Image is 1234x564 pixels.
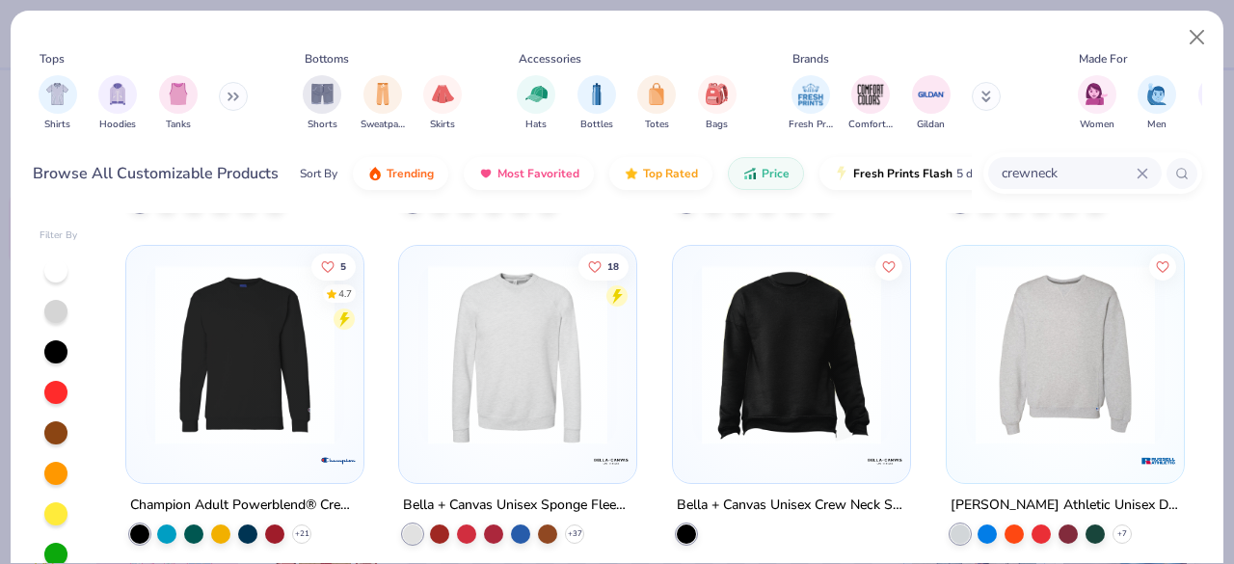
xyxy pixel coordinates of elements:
[728,157,804,190] button: Price
[159,75,198,132] div: filter for Tanks
[698,75,737,132] div: filter for Bags
[338,287,352,302] div: 4.7
[762,166,790,181] span: Price
[418,265,617,444] img: c700a0c6-e9ef-4f0f-9514-95da1c3a5535
[1078,75,1116,132] div: filter for Women
[1000,162,1137,184] input: Try "T-Shirt"
[917,118,945,132] span: Gildan
[303,75,341,132] button: filter button
[146,265,344,444] img: aa2f9715-ec27-4f0c-984c-b14c7e24f0f4
[519,50,581,67] div: Accessories
[1078,75,1116,132] button: filter button
[645,118,669,132] span: Totes
[637,75,676,132] div: filter for Totes
[966,265,1165,444] img: 3d713fe4-b7d9-4547-a371-bdfdb5d66d7b
[592,442,630,480] img: Bella + Canvas logo
[586,83,607,105] img: Bottles Image
[478,166,494,181] img: most_fav.gif
[99,118,136,132] span: Hoodies
[311,83,334,105] img: Shorts Image
[577,75,616,132] button: filter button
[517,75,555,132] button: filter button
[568,528,582,540] span: + 37
[372,83,393,105] img: Sweatpants Image
[609,157,712,190] button: Top Rated
[361,75,405,132] div: filter for Sweatpants
[343,265,542,444] img: daecb1c1-ce0b-477a-af25-1493a3a45747
[387,166,434,181] span: Trending
[856,80,885,109] img: Comfort Colors Image
[40,228,78,243] div: Filter By
[318,442,357,480] img: Champion logo
[912,75,951,132] button: filter button
[497,166,579,181] span: Most Favorited
[1140,442,1178,480] img: Russell Athletic logo
[340,262,346,272] span: 5
[848,75,893,132] button: filter button
[912,75,951,132] div: filter for Gildan
[692,265,891,444] img: 5de43cd7-9a6f-430c-96e4-9d544c4145fb
[951,494,1180,518] div: [PERSON_NAME] Athletic Unisex Dri-Power® Crewneck Sweatshirt
[46,83,68,105] img: Shirts Image
[353,157,448,190] button: Trending
[848,118,893,132] span: Comfort Colors
[361,118,405,132] span: Sweatpants
[423,75,462,132] div: filter for Skirts
[308,118,337,132] span: Shorts
[464,157,594,190] button: Most Favorited
[875,254,902,281] button: Like
[1117,528,1127,540] span: + 7
[580,118,613,132] span: Bottles
[579,254,630,281] button: Like
[367,166,383,181] img: trending.gif
[361,75,405,132] button: filter button
[517,75,555,132] div: filter for Hats
[917,80,946,109] img: Gildan Image
[525,118,547,132] span: Hats
[789,75,833,132] div: filter for Fresh Prints
[1080,118,1114,132] span: Women
[956,163,1028,185] span: 5 day delivery
[866,442,904,480] img: Bella + Canvas logo
[98,75,137,132] div: filter for Hoodies
[1147,118,1167,132] span: Men
[430,118,455,132] span: Skirts
[706,83,727,105] img: Bags Image
[1086,83,1108,105] img: Women Image
[646,83,667,105] img: Totes Image
[853,166,952,181] span: Fresh Prints Flash
[300,165,337,182] div: Sort By
[706,118,728,132] span: Bags
[1149,254,1176,281] button: Like
[643,166,698,181] span: Top Rated
[698,75,737,132] button: filter button
[796,80,825,109] img: Fresh Prints Image
[624,166,639,181] img: TopRated.gif
[1179,19,1216,56] button: Close
[1138,75,1176,132] button: filter button
[33,162,279,185] div: Browse All Customizable Products
[1079,50,1127,67] div: Made For
[677,494,906,518] div: Bella + Canvas Unisex Crew Neck Sweatshirt With Side Zippers
[40,50,65,67] div: Tops
[848,75,893,132] div: filter for Comfort Colors
[792,50,829,67] div: Brands
[403,494,632,518] div: Bella + Canvas Unisex Sponge Fleece Crewneck Sweatshirt
[303,75,341,132] div: filter for Shorts
[1146,83,1167,105] img: Men Image
[294,528,308,540] span: + 21
[98,75,137,132] button: filter button
[432,83,454,105] img: Skirts Image
[166,118,191,132] span: Tanks
[311,254,356,281] button: Like
[130,494,360,518] div: Champion Adult Powerblend® Crewneck Sweatshirt
[577,75,616,132] div: filter for Bottles
[168,83,189,105] img: Tanks Image
[834,166,849,181] img: flash.gif
[637,75,676,132] button: filter button
[789,75,833,132] button: filter button
[107,83,128,105] img: Hoodies Image
[39,75,77,132] div: filter for Shirts
[525,83,548,105] img: Hats Image
[39,75,77,132] button: filter button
